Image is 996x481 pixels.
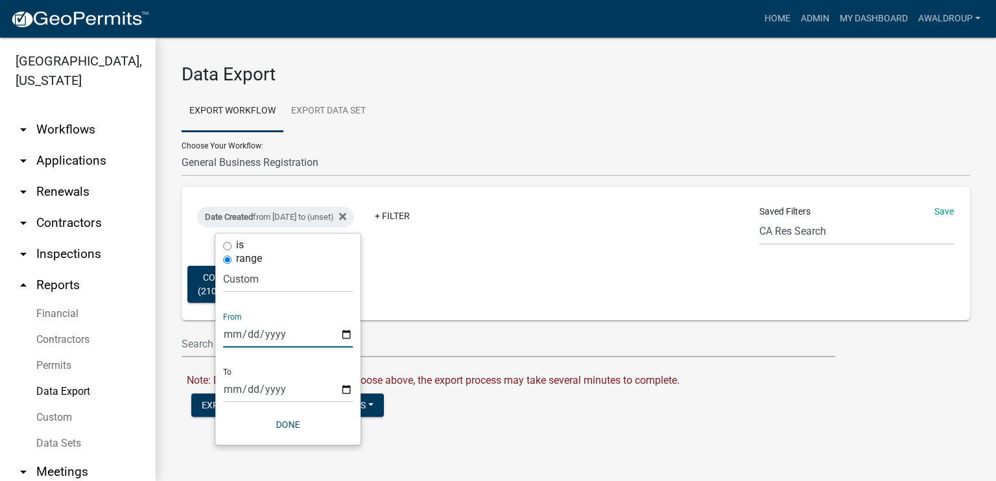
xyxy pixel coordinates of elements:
a: Admin [796,6,835,31]
i: arrow_drop_down [16,246,31,262]
i: arrow_drop_down [16,464,31,480]
div: from [DATE] to (unset) [197,207,354,228]
a: awaldroup [913,6,986,31]
i: arrow_drop_down [16,184,31,200]
label: is [236,240,244,250]
a: Export Data Set [283,91,373,132]
i: arrow_drop_down [16,153,31,169]
i: arrow_drop_up [16,277,31,293]
a: + Filter [364,204,420,228]
i: arrow_drop_down [16,122,31,137]
h3: Data Export [182,64,970,86]
button: Columns(210 / 213) [187,266,261,303]
a: Home [759,6,796,31]
button: Export [191,393,254,417]
span: Saved Filters [759,205,811,218]
button: Done [223,413,353,436]
label: range [236,253,262,264]
span: Note: Depending on the criteria you choose above, the export process may take several minutes to ... [187,374,680,386]
a: Save [934,206,954,217]
span: Date Created [205,212,253,222]
i: arrow_drop_down [16,215,31,231]
a: Export Workflow [182,91,283,132]
input: Search for applications! [182,331,835,357]
button: Scheduled Exports [264,393,384,417]
span: 210 / 213 [201,285,240,296]
a: My Dashboard [835,6,913,31]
